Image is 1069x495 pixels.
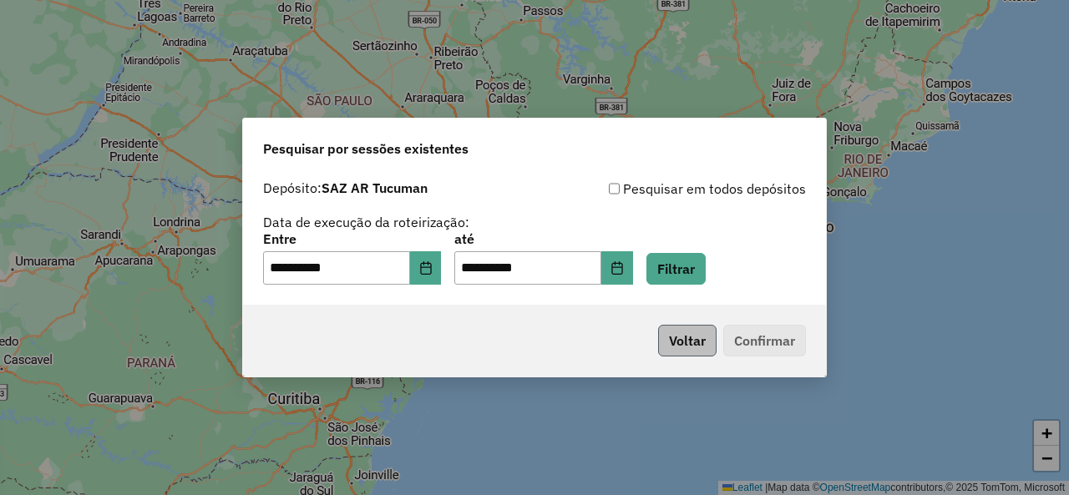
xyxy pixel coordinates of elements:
[601,251,633,285] button: Choose Date
[534,179,806,199] div: Pesquisar em todos depósitos
[646,253,706,285] button: Filtrar
[263,212,469,232] label: Data de execução da roteirização:
[263,178,428,198] label: Depósito:
[410,251,442,285] button: Choose Date
[322,179,428,196] strong: SAZ AR Tucuman
[263,229,441,249] label: Entre
[454,229,632,249] label: até
[263,139,469,159] span: Pesquisar por sessões existentes
[658,325,717,356] button: Voltar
